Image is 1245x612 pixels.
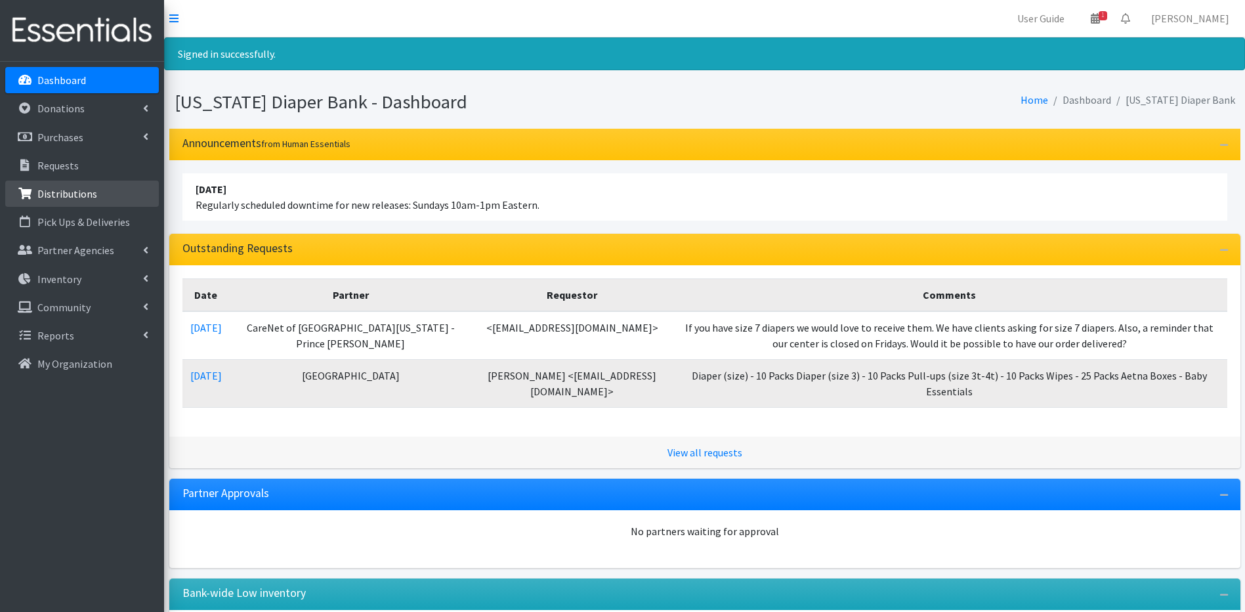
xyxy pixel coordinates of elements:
a: Inventory [5,266,159,292]
p: Inventory [37,273,81,286]
td: Diaper (size) - 10 Packs Diaper (size 3) - 10 Packs Pull-ups (size 3t-4t) - 10 Packs Wipes - 25 P... [672,359,1227,407]
p: Pick Ups & Deliveries [37,215,130,229]
h3: Outstanding Requests [182,242,293,255]
h3: Partner Approvals [182,487,269,500]
a: Purchases [5,124,159,150]
a: User Guide [1007,5,1075,32]
td: <[EMAIL_ADDRESS][DOMAIN_NAME]> [472,311,672,360]
td: [PERSON_NAME] <[EMAIL_ADDRESS][DOMAIN_NAME]> [472,359,672,407]
a: [DATE] [190,369,222,382]
a: My Organization [5,351,159,377]
h3: Bank-wide Low inventory [182,586,306,600]
p: Donations [37,102,85,115]
small: from Human Essentials [261,138,350,150]
p: Community [37,301,91,314]
th: Comments [672,278,1227,311]
td: If you have size 7 diapers we would love to receive them. We have clients asking for size 7 diape... [672,311,1227,360]
strong: [DATE] [196,183,226,196]
p: Dashboard [37,74,86,87]
div: Signed in successfully. [164,37,1245,70]
a: Dashboard [5,67,159,93]
span: 1 [1099,11,1107,20]
td: CareNet of [GEOGRAPHIC_DATA][US_STATE] - Prince [PERSON_NAME] [230,311,473,360]
a: View all requests [667,446,742,459]
p: Partner Agencies [37,244,114,257]
th: Date [182,278,230,311]
a: Donations [5,95,159,121]
a: Distributions [5,181,159,207]
td: [GEOGRAPHIC_DATA] [230,359,473,407]
li: Regularly scheduled downtime for new releases: Sundays 10am-1pm Eastern. [182,173,1227,221]
p: My Organization [37,357,112,370]
a: Community [5,294,159,320]
a: Home [1021,93,1048,106]
p: Purchases [37,131,83,144]
a: Pick Ups & Deliveries [5,209,159,235]
th: Requestor [472,278,672,311]
div: No partners waiting for approval [182,523,1227,539]
h3: Announcements [182,137,350,150]
p: Distributions [37,187,97,200]
a: [DATE] [190,321,222,334]
a: 1 [1080,5,1110,32]
p: Requests [37,159,79,172]
a: Reports [5,322,159,349]
img: HumanEssentials [5,9,159,53]
a: Requests [5,152,159,179]
h1: [US_STATE] Diaper Bank - Dashboard [175,91,700,114]
li: Dashboard [1048,91,1111,110]
a: [PERSON_NAME] [1141,5,1240,32]
a: Partner Agencies [5,237,159,263]
th: Partner [230,278,473,311]
p: Reports [37,329,74,342]
li: [US_STATE] Diaper Bank [1111,91,1235,110]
